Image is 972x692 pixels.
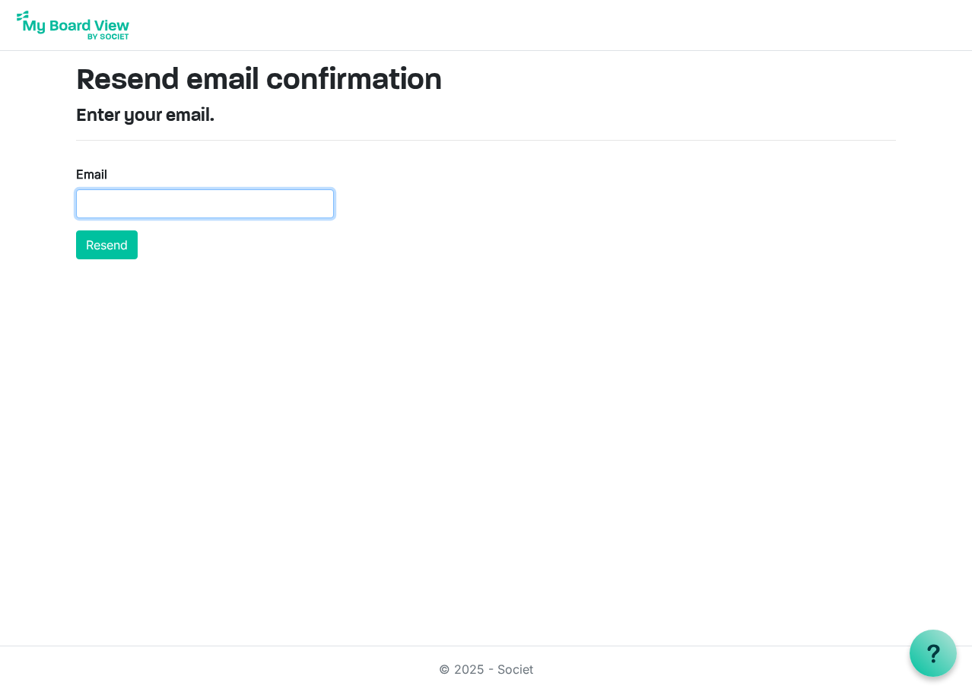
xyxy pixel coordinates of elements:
[12,6,134,44] img: My Board View Logo
[76,230,138,259] button: Resend
[439,662,533,677] a: © 2025 - Societ
[76,63,896,100] h1: Resend email confirmation
[76,165,107,183] label: Email
[76,106,896,128] h4: Enter your email.
[307,195,325,213] keeper-lock: Open Keeper Popup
